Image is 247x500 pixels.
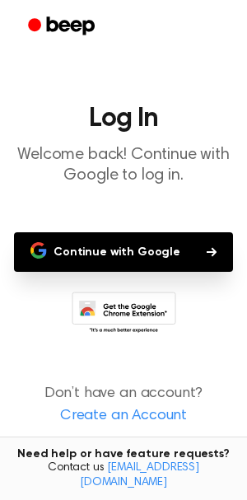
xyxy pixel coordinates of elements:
[13,105,234,132] h1: Log In
[80,462,199,488] a: [EMAIL_ADDRESS][DOMAIN_NAME]
[14,232,233,272] button: Continue with Google
[13,145,234,186] p: Welcome back! Continue with Google to log in.
[13,383,234,428] p: Don’t have an account?
[16,405,231,428] a: Create an Account
[10,461,237,490] span: Contact us
[16,11,110,43] a: Beep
